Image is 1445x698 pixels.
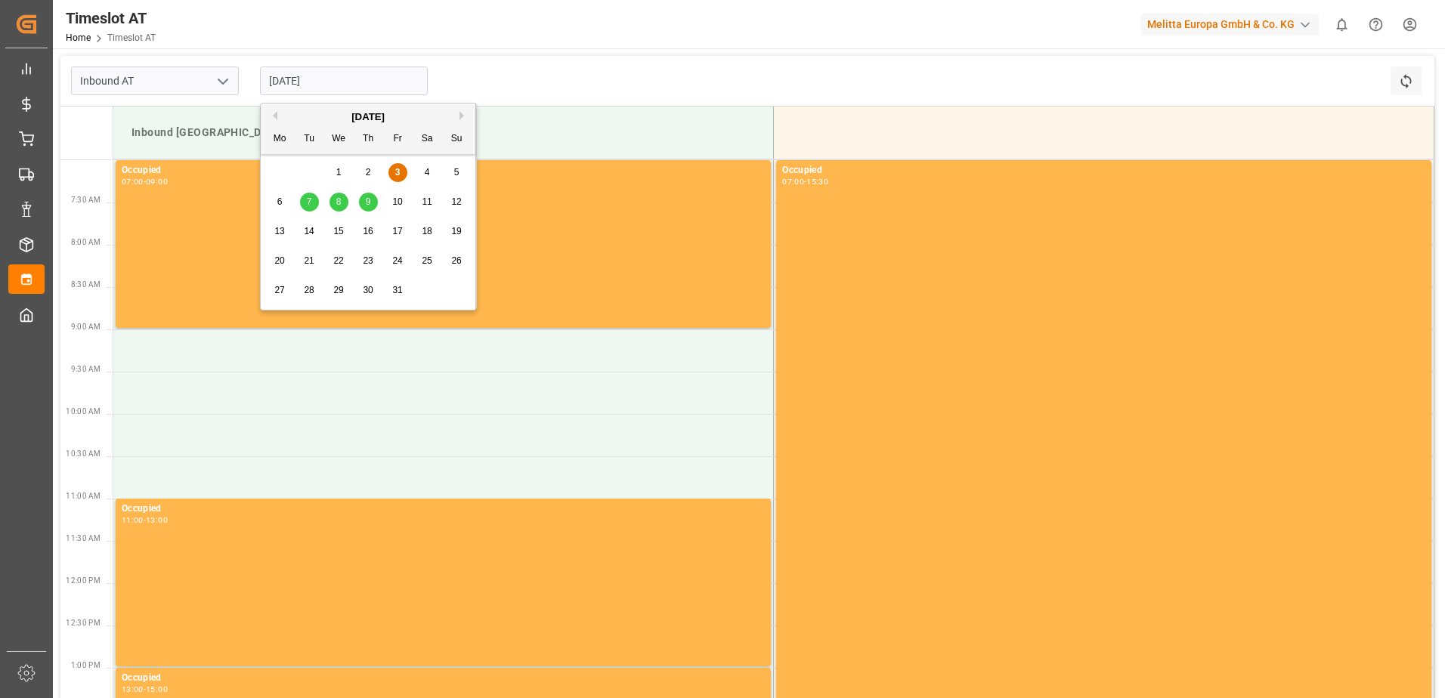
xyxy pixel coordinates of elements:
[300,252,319,270] div: Choose Tuesday, October 21st, 2025
[71,365,101,373] span: 9:30 AM
[71,280,101,289] span: 8:30 AM
[422,226,432,236] span: 18
[392,285,402,295] span: 31
[447,252,466,270] div: Choose Sunday, October 26th, 2025
[300,130,319,149] div: Tu
[122,671,765,686] div: Occupied
[271,222,289,241] div: Choose Monday, October 13th, 2025
[66,492,101,500] span: 11:00 AM
[392,255,402,266] span: 24
[388,163,407,182] div: Choose Friday, October 3rd, 2025
[806,178,828,185] div: 15:30
[418,163,437,182] div: Choose Saturday, October 4th, 2025
[388,193,407,212] div: Choose Friday, October 10th, 2025
[260,66,428,95] input: DD.MM.YYYY
[418,252,437,270] div: Choose Saturday, October 25th, 2025
[304,255,314,266] span: 21
[66,576,101,585] span: 12:00 PM
[330,281,348,300] div: Choose Wednesday, October 29th, 2025
[66,619,101,627] span: 12:30 PM
[71,196,101,204] span: 7:30 AM
[146,178,168,185] div: 09:00
[304,285,314,295] span: 28
[71,661,101,669] span: 1:00 PM
[422,196,432,207] span: 11
[425,167,430,178] span: 4
[359,222,378,241] div: Choose Thursday, October 16th, 2025
[418,193,437,212] div: Choose Saturday, October 11th, 2025
[300,193,319,212] div: Choose Tuesday, October 7th, 2025
[333,255,343,266] span: 22
[336,167,342,178] span: 1
[71,323,101,331] span: 9:00 AM
[388,281,407,300] div: Choose Friday, October 31st, 2025
[359,193,378,212] div: Choose Thursday, October 9th, 2025
[782,178,804,185] div: 07:00
[451,226,461,236] span: 19
[333,226,343,236] span: 15
[422,255,432,266] span: 25
[277,196,283,207] span: 6
[363,285,373,295] span: 30
[451,255,461,266] span: 26
[66,7,156,29] div: Timeslot AT
[307,196,312,207] span: 7
[300,281,319,300] div: Choose Tuesday, October 28th, 2025
[122,502,765,517] div: Occupied
[1359,8,1393,42] button: Help Center
[330,130,348,149] div: We
[304,226,314,236] span: 14
[392,226,402,236] span: 17
[418,222,437,241] div: Choose Saturday, October 18th, 2025
[359,130,378,149] div: Th
[330,222,348,241] div: Choose Wednesday, October 15th, 2025
[392,196,402,207] span: 10
[451,196,461,207] span: 12
[330,252,348,270] div: Choose Wednesday, October 22nd, 2025
[447,193,466,212] div: Choose Sunday, October 12th, 2025
[363,226,373,236] span: 16
[366,167,371,178] span: 2
[333,285,343,295] span: 29
[359,252,378,270] div: Choose Thursday, October 23rd, 2025
[782,163,1425,178] div: Occupied
[271,281,289,300] div: Choose Monday, October 27th, 2025
[66,534,101,542] span: 11:30 AM
[388,130,407,149] div: Fr
[363,255,373,266] span: 23
[271,193,289,212] div: Choose Monday, October 6th, 2025
[804,178,806,185] div: -
[1141,14,1319,36] div: Melitta Europa GmbH & Co. KG
[122,517,144,523] div: 11:00
[144,178,146,185] div: -
[395,167,401,178] span: 3
[330,163,348,182] div: Choose Wednesday, October 1st, 2025
[144,517,146,523] div: -
[71,66,239,95] input: Type to search/select
[261,110,475,125] div: [DATE]
[447,130,466,149] div: Su
[66,32,91,43] a: Home
[125,119,761,147] div: Inbound [GEOGRAPHIC_DATA]
[447,222,466,241] div: Choose Sunday, October 19th, 2025
[211,69,234,93] button: open menu
[271,252,289,270] div: Choose Monday, October 20th, 2025
[359,281,378,300] div: Choose Thursday, October 30th, 2025
[366,196,371,207] span: 9
[388,252,407,270] div: Choose Friday, October 24th, 2025
[454,167,459,178] span: 5
[71,238,101,246] span: 8:00 AM
[330,193,348,212] div: Choose Wednesday, October 8th, 2025
[1141,10,1325,39] button: Melitta Europa GmbH & Co. KG
[66,449,101,458] span: 10:30 AM
[146,517,168,523] div: 13:00
[144,686,146,693] div: -
[122,178,144,185] div: 07:00
[336,196,342,207] span: 8
[268,111,277,120] button: Previous Month
[66,407,101,415] span: 10:00 AM
[274,226,284,236] span: 13
[274,285,284,295] span: 27
[146,686,168,693] div: 15:00
[122,686,144,693] div: 13:00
